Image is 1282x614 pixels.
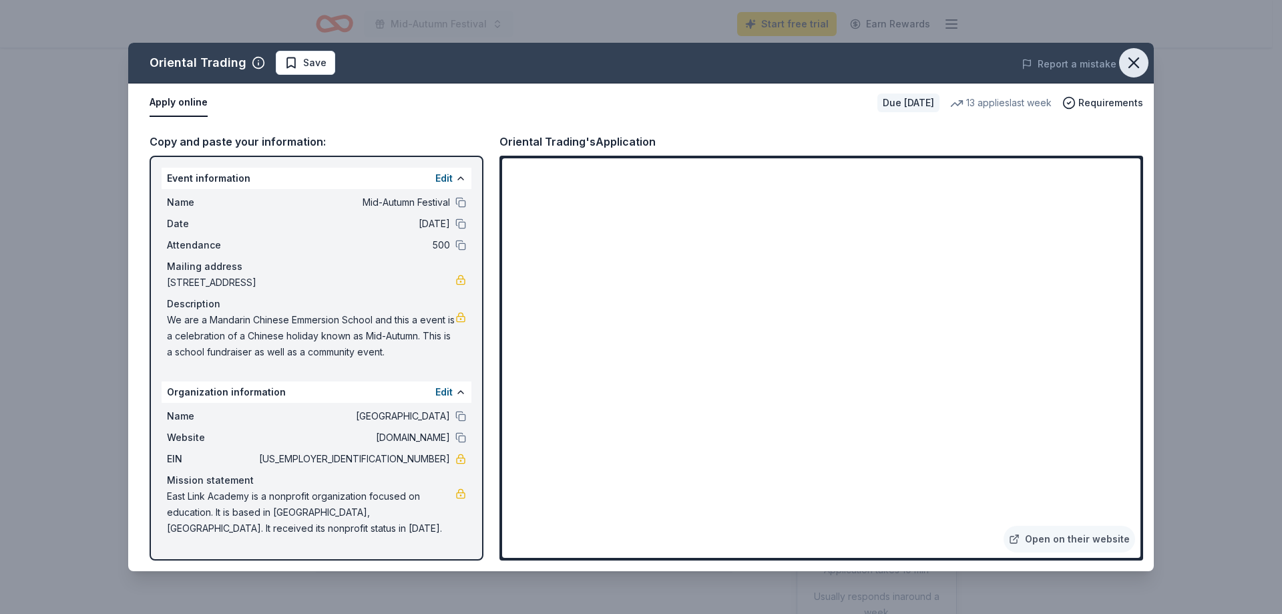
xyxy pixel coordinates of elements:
button: Save [276,51,335,75]
span: Save [303,55,327,71]
button: Edit [435,384,453,400]
button: Apply online [150,89,208,117]
div: Copy and paste your information: [150,133,483,150]
span: Website [167,430,256,446]
span: Date [167,216,256,232]
div: Due [DATE] [877,94,939,112]
button: Edit [435,170,453,186]
span: 500 [256,237,450,253]
div: Oriental Trading [150,52,246,73]
div: Organization information [162,381,471,403]
button: Report a mistake [1022,56,1116,72]
span: EIN [167,451,256,467]
span: We are a Mandarin Chinese Emmersion School and this a event is a celebration of a Chinese holiday... [167,312,455,360]
span: Name [167,194,256,210]
span: [DOMAIN_NAME] [256,430,450,446]
span: East Link Academy is a nonprofit organization focused on education. It is based in [GEOGRAPHIC_DA... [167,488,455,536]
span: Name [167,408,256,424]
button: Requirements [1062,95,1143,111]
span: Mid-Autumn Festival [256,194,450,210]
span: [US_EMPLOYER_IDENTIFICATION_NUMBER] [256,451,450,467]
span: [GEOGRAPHIC_DATA] [256,408,450,424]
div: Mailing address [167,259,466,275]
div: Event information [162,168,471,189]
a: Open on their website [1004,526,1135,553]
span: Attendance [167,237,256,253]
div: Mission statement [167,472,466,488]
div: Description [167,296,466,312]
span: Requirements [1078,95,1143,111]
div: 13 applies last week [950,95,1052,111]
div: Oriental Trading's Application [499,133,656,150]
span: [STREET_ADDRESS] [167,275,455,291]
span: [DATE] [256,216,450,232]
